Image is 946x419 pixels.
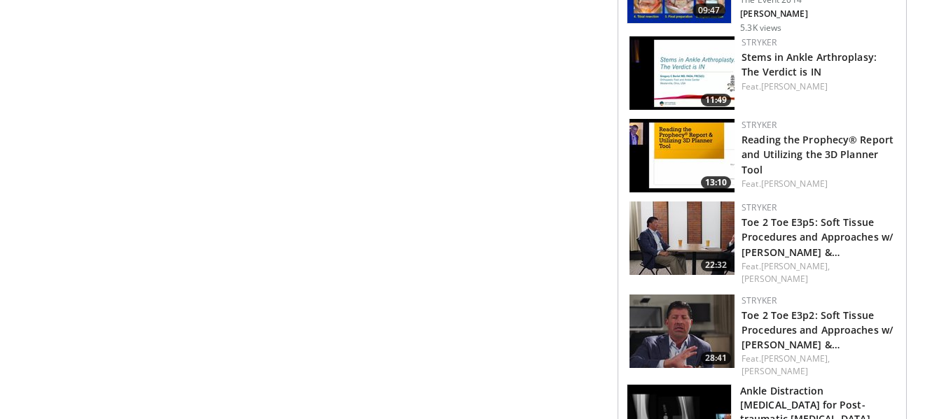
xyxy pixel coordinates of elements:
[740,22,781,34] p: 5.3K views
[742,273,808,285] a: [PERSON_NAME]
[742,365,808,377] a: [PERSON_NAME]
[742,178,895,190] div: Feat.
[742,50,877,78] a: Stems in Ankle Arthroplasy: The Verdict is IN
[701,352,731,364] span: 28:41
[742,260,895,285] div: Feat.
[701,176,731,189] span: 13:10
[629,294,735,368] img: 42cec133-4c10-4aac-b10b-ca9e8ff2a38f.150x105_q85_crop-smart_upscale.jpg
[742,36,777,48] a: Stryker
[742,353,895,378] div: Feat.
[742,215,893,258] a: Toe 2 Toe E3p5: Soft Tissue Procedures and Approaches w/ [PERSON_NAME] &…
[742,294,777,306] a: Stryker
[742,80,895,93] div: Feat.
[629,36,735,110] img: 579fff7c-9d41-4894-b6d2-155b7348280f.150x105_q85_crop-smart_upscale.jpg
[629,119,735,192] a: 13:10
[761,260,830,272] a: [PERSON_NAME],
[629,201,735,275] a: 22:32
[742,133,893,176] a: Reading the Prophecy® Report and Utilizing the 3D Planner Tool
[742,201,777,213] a: Stryker
[629,294,735,368] a: 28:41
[761,178,828,190] a: [PERSON_NAME]
[701,259,731,271] span: 22:32
[740,8,898,20] p: [PERSON_NAME]
[629,119,735,192] img: 496a0f0c-d867-4b25-9d51-833ca47a1b4e.150x105_q85_crop-smart_upscale.jpg
[629,36,735,110] a: 11:49
[742,308,893,351] a: Toe 2 Toe E3p2: Soft Tissue Procedures and Approaches w/ [PERSON_NAME] &…
[701,94,731,106] span: 11:49
[761,80,828,92] a: [PERSON_NAME]
[693,3,726,17] span: 09:47
[761,353,830,364] a: [PERSON_NAME],
[629,201,735,275] img: 88654d28-53f6-4a8b-9f57-d4a1a6effd11.150x105_q85_crop-smart_upscale.jpg
[742,119,777,131] a: Stryker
